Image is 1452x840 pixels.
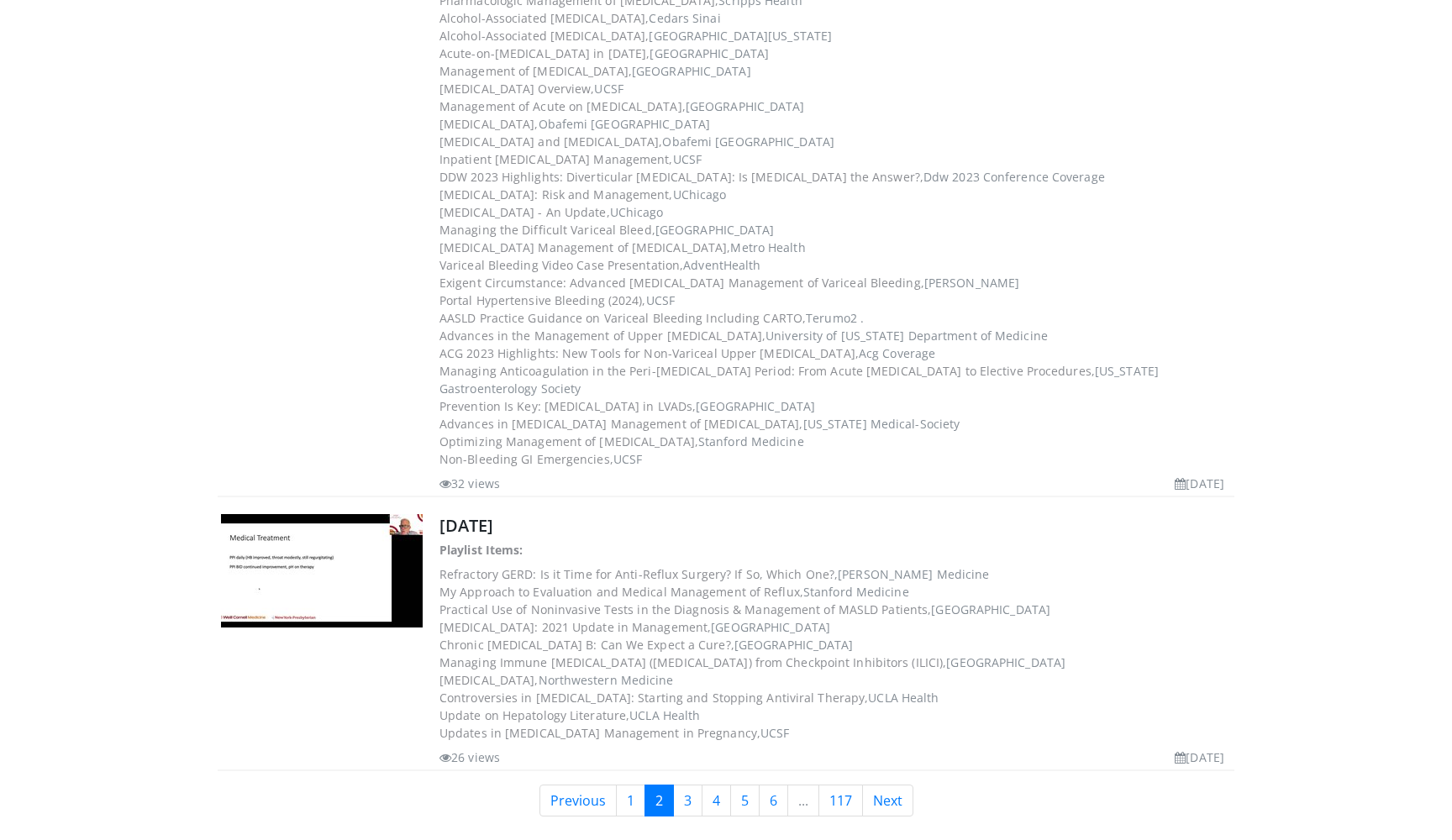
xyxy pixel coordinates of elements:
[439,748,500,766] li: 26 views
[439,689,1231,706] dd: Controversies in [MEDICAL_DATA]: Starting and Stopping Antiviral Therapy,
[221,514,423,627] img: 4/12/24
[686,98,805,114] span: [GEOGRAPHIC_DATA]
[698,433,804,449] span: Stanford Medicine
[439,724,1231,742] dd: Updates in [MEDICAL_DATA] Management in Pregnancy,
[594,81,623,97] span: UCSF
[439,671,1231,689] dd: [MEDICAL_DATA],
[610,204,664,220] span: UChicago
[673,785,702,816] a: 3
[539,672,674,688] span: Northwestern Medicine
[629,707,700,723] span: UCLA Health
[439,583,1231,601] dd: My Approach to Evaluation and Medical Management of Reflux,
[806,310,864,326] span: Terumo2 .
[1175,748,1224,766] li: [DATE]
[439,542,523,558] strong: Playlist Items:
[696,398,815,414] span: [GEOGRAPHIC_DATA]
[439,397,1231,415] dd: Prevention Is Key: [MEDICAL_DATA] in LVADs,
[439,133,1231,150] dd: [MEDICAL_DATA] and [MEDICAL_DATA],
[1175,475,1224,492] li: [DATE]
[646,292,675,308] span: UCSF
[673,151,702,167] span: UCSF
[650,45,769,61] span: [GEOGRAPHIC_DATA]
[765,328,1048,344] span: University of [US_STATE] Department of Medicine
[439,9,1231,27] dd: Alcohol-Associated [MEDICAL_DATA],
[931,601,1050,617] span: [GEOGRAPHIC_DATA]
[924,275,1019,291] span: [PERSON_NAME]
[818,785,863,816] a: 117
[862,785,913,816] a: Next
[439,186,1231,203] dd: [MEDICAL_DATA]: Risk and Management,
[702,785,731,816] a: 4
[662,134,834,150] span: Obafemi [GEOGRAPHIC_DATA]
[439,362,1231,397] dd: Managing Anticoagulation in the Peri-[MEDICAL_DATA] Period: From Acute [MEDICAL_DATA] to Elective...
[711,619,830,635] span: [GEOGRAPHIC_DATA]
[439,433,1231,450] dd: Optimizing Management of [MEDICAL_DATA],
[439,415,1231,433] dd: Advances in [MEDICAL_DATA] Management of [MEDICAL_DATA],
[632,63,751,79] span: [GEOGRAPHIC_DATA]
[439,327,1231,344] dd: Advances in the Management of Upper [MEDICAL_DATA],
[439,601,1231,618] dd: Practical Use of Noninvasive Tests in the Diagnosis & Management of MASLD Patients,
[439,256,1231,274] dd: Variceal Bleeding Video Case Presentation,
[439,45,1231,62] dd: Acute-on-[MEDICAL_DATA] in [DATE],
[439,363,1159,396] span: [US_STATE] Gastroenterology Society
[649,28,832,44] span: [GEOGRAPHIC_DATA][US_STATE]
[439,450,1231,468] dd: Non-Bleeding GI Emergencies,
[683,257,760,273] span: AdventHealth
[439,62,1231,80] dd: Management of [MEDICAL_DATA],
[803,584,909,600] span: Stanford Medicine
[439,27,1231,45] dd: Alcohol-Associated [MEDICAL_DATA],
[868,690,939,706] span: UCLA Health
[439,221,1231,239] dd: Managing the Difficult Variceal Bleed,
[439,239,1231,256] dd: [MEDICAL_DATA] Management of [MEDICAL_DATA],
[439,274,1231,291] dd: Exigent Circumstance: Advanced [MEDICAL_DATA] Management of Variceal Bleeding,
[613,451,642,467] span: UCSF
[439,150,1231,168] dd: Inpatient [MEDICAL_DATA] Management,
[439,80,1231,97] dd: [MEDICAL_DATA] Overview,
[439,475,500,492] li: 32 views
[439,344,1231,362] dd: ACG 2023 Highlights: New Tools for Non-Variceal Upper [MEDICAL_DATA],
[923,169,1105,185] span: Ddw 2023 Conference Coverage
[803,416,960,432] span: [US_STATE] Medical-Society
[439,636,1231,654] dd: Chronic [MEDICAL_DATA] B: Can We Expect a Cure?,
[218,785,1234,816] nav: Search results pages
[439,514,494,537] a: [DATE]
[859,345,935,361] span: Acg Coverage
[439,706,1231,724] dd: Update on Hepatology Literature,
[838,566,989,582] span: [PERSON_NAME] Medicine
[439,565,1231,583] dd: Refractory GERD: Is it Time for Anti-Reflux Surgery? If So, Which One?,
[539,785,617,816] a: Previous
[439,291,1231,309] dd: Portal Hypertensive Bleeding (2024),
[946,654,1065,670] span: [GEOGRAPHIC_DATA]
[734,637,854,653] span: [GEOGRAPHIC_DATA]
[439,618,1231,636] dd: [MEDICAL_DATA]: 2021 Update in Management,
[730,785,760,816] a: 5
[616,785,645,816] a: 1
[439,203,1231,221] dd: [MEDICAL_DATA] - An Update,
[439,654,1231,671] dd: Managing Immune [MEDICAL_DATA] ([MEDICAL_DATA]) from Checkpoint Inhibitors (ILICI),
[673,186,727,202] span: UChicago
[759,785,788,816] a: 6
[730,239,805,255] span: Metro Health
[439,115,1231,133] dd: [MEDICAL_DATA],
[649,10,720,26] span: Cedars Sinai
[539,116,711,132] span: Obafemi [GEOGRAPHIC_DATA]
[644,785,674,816] a: 2
[439,309,1231,327] dd: AASLD Practice Guidance on Variceal Bleeding Including CARTO,
[760,725,789,741] span: UCSF
[655,222,775,238] span: [GEOGRAPHIC_DATA]
[439,168,1231,186] dd: DDW 2023 Highlights: Diverticular [MEDICAL_DATA]: Is [MEDICAL_DATA] the Answer?,
[439,97,1231,115] dd: Management of Acute on [MEDICAL_DATA],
